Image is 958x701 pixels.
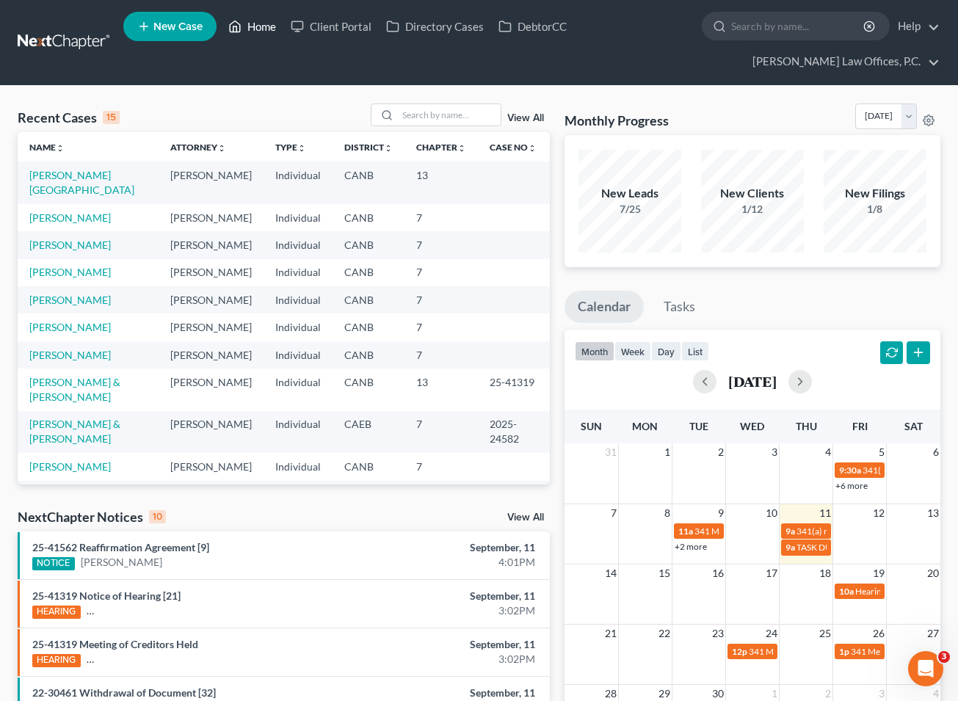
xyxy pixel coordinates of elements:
[333,204,404,231] td: CANB
[824,185,926,202] div: New Filings
[29,211,111,224] a: [PERSON_NAME]
[675,541,707,552] a: +2 more
[333,161,404,203] td: CANB
[29,418,120,445] a: [PERSON_NAME] & [PERSON_NAME]
[491,13,574,40] a: DebtorCC
[159,231,264,258] td: [PERSON_NAME]
[264,286,333,313] td: Individual
[871,564,886,582] span: 19
[663,504,672,522] span: 8
[663,443,672,461] span: 1
[581,420,602,432] span: Sun
[377,540,535,555] div: September, 11
[824,202,926,217] div: 1/8
[926,625,940,642] span: 27
[333,481,404,508] td: CANB
[333,231,404,258] td: CANB
[32,654,81,667] div: HEARING
[578,185,681,202] div: New Leads
[711,625,725,642] span: 23
[264,411,333,453] td: Individual
[764,504,779,522] span: 10
[29,266,111,278] a: [PERSON_NAME]
[651,341,681,361] button: day
[818,504,832,522] span: 11
[657,625,672,642] span: 22
[938,651,950,663] span: 3
[149,510,166,523] div: 10
[578,202,681,217] div: 7/25
[785,526,795,537] span: 9a
[416,142,466,153] a: Chapterunfold_more
[283,13,379,40] a: Client Portal
[333,368,404,410] td: CANB
[632,420,658,432] span: Mon
[264,259,333,286] td: Individual
[871,625,886,642] span: 26
[716,504,725,522] span: 9
[678,526,693,537] span: 11a
[507,113,544,123] a: View All
[565,112,669,129] h3: Monthly Progress
[694,526,827,537] span: 341 Meeting for [PERSON_NAME]
[404,259,478,286] td: 7
[29,169,134,196] a: [PERSON_NAME][GEOGRAPHIC_DATA]
[18,109,120,126] div: Recent Cases
[170,142,226,153] a: Attorneyunfold_more
[404,161,478,203] td: 13
[507,512,544,523] a: View All
[81,555,162,570] a: [PERSON_NAME]
[785,542,795,553] span: 9a
[796,420,817,432] span: Thu
[377,589,535,603] div: September, 11
[852,420,868,432] span: Fri
[701,185,804,202] div: New Clients
[32,638,198,650] a: 25-41319 Meeting of Creditors Held
[478,411,550,453] td: 2025-24582
[18,508,166,526] div: NextChapter Notices
[839,465,861,476] span: 9:30a
[264,453,333,480] td: Individual
[877,443,886,461] span: 5
[818,564,832,582] span: 18
[32,686,216,699] a: 22-30461 Withdrawal of Document [32]
[377,555,535,570] div: 4:01PM
[575,341,614,361] button: month
[609,504,618,522] span: 7
[926,564,940,582] span: 20
[159,259,264,286] td: [PERSON_NAME]
[614,341,651,361] button: week
[740,420,764,432] span: Wed
[404,368,478,410] td: 13
[377,603,535,618] div: 3:02PM
[29,321,111,333] a: [PERSON_NAME]
[404,286,478,313] td: 7
[264,204,333,231] td: Individual
[333,341,404,368] td: CANB
[681,341,709,361] button: list
[159,313,264,341] td: [PERSON_NAME]
[824,443,832,461] span: 4
[716,443,725,461] span: 2
[404,204,478,231] td: 7
[565,291,644,323] a: Calendar
[404,481,478,508] td: 7
[728,374,777,389] h2: [DATE]
[404,411,478,453] td: 7
[377,652,535,667] div: 3:02PM
[264,313,333,341] td: Individual
[839,586,854,597] span: 10a
[29,460,111,473] a: [PERSON_NAME]
[159,453,264,480] td: [PERSON_NAME]
[159,368,264,410] td: [PERSON_NAME]
[29,239,111,251] a: [PERSON_NAME]
[603,564,618,582] span: 14
[404,453,478,480] td: 7
[377,686,535,700] div: September, 11
[275,142,306,153] a: Typeunfold_more
[333,411,404,453] td: CAEB
[770,443,779,461] span: 3
[333,313,404,341] td: CANB
[379,13,491,40] a: Directory Cases
[29,349,111,361] a: [PERSON_NAME]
